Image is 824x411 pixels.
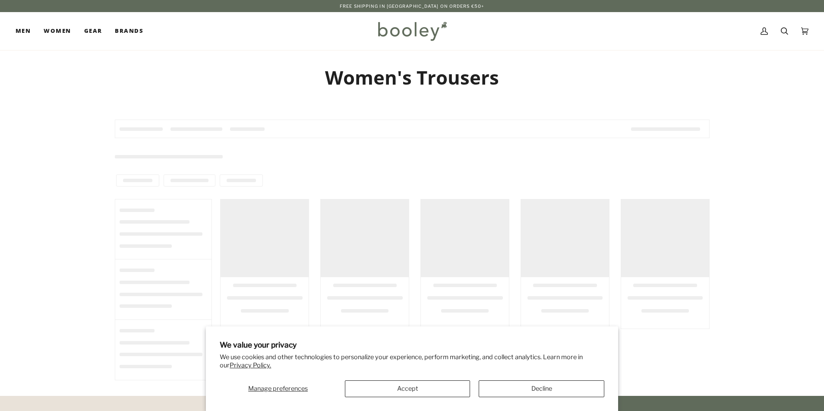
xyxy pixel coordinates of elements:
p: Free Shipping in [GEOGRAPHIC_DATA] on Orders €50+ [340,3,484,9]
a: Privacy Policy. [230,361,271,369]
span: Men [16,27,31,35]
a: Men [16,12,37,50]
a: Women [37,12,77,50]
button: Decline [479,380,604,397]
span: Women [44,27,71,35]
span: Brands [115,27,143,35]
h2: We value your privacy [220,340,604,349]
span: Manage preferences [248,385,308,392]
a: Gear [78,12,109,50]
img: Booley [374,19,450,44]
p: We use cookies and other technologies to personalize your experience, perform marketing, and coll... [220,353,604,370]
span: Gear [84,27,102,35]
h1: Women's Trousers [115,66,710,89]
button: Manage preferences [220,380,336,397]
button: Accept [345,380,470,397]
a: Brands [108,12,150,50]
